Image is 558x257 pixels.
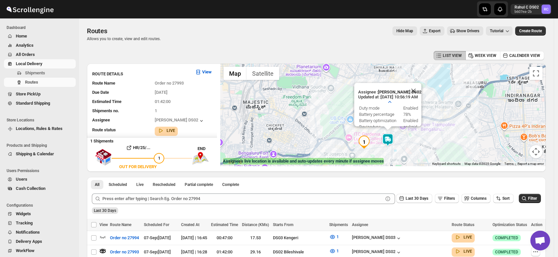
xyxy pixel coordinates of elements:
div: Open chat [530,231,550,250]
span: LIST VIEW [443,53,462,58]
button: Create Route [515,26,546,36]
span: Distance (KMs) [242,222,269,227]
span: Export [429,28,440,34]
span: Shipping & Calendar [16,151,54,156]
span: 07-Sep | [DATE] [144,235,171,240]
span: 01:42:00 [155,99,171,104]
a: Terms (opens in new tab) [504,162,514,166]
p: Rahul C DS02 [515,5,539,10]
span: Columns [471,196,487,201]
button: LIVE [454,248,472,255]
button: Show Drivers [447,26,483,36]
button: Analytics [4,41,76,50]
div: END [198,145,217,152]
div: OUT FOR DELIVERY [119,164,157,170]
span: Route Status [452,222,474,227]
span: 1 [336,234,339,239]
div: [DATE] | 16:28 [181,249,207,255]
span: View [99,222,108,227]
span: Created At [181,222,199,227]
button: User menu [511,4,551,14]
span: COMPLETED [495,235,518,241]
span: Rahul C DS02 [542,5,551,14]
span: Order no 27993 [155,81,184,86]
span: Order no 27993 [110,249,139,255]
span: Notifications [16,230,40,235]
span: Last 30 Days [94,208,116,213]
a: Open this area in Google Maps (opens a new window) [222,158,244,166]
button: LIST VIEW [434,51,466,60]
span: Last 30 Days [406,196,428,201]
img: ScrollEngine [5,1,55,17]
p: Allows you to create, view and edit routes. [87,36,161,41]
button: Delivery Apps [4,237,76,246]
p: Assignee : [358,90,421,94]
span: 1 [155,108,157,113]
span: Standard Shipping [16,101,50,106]
span: COMPLETED [495,249,518,255]
span: Local Delivery [16,61,42,66]
a: Report a map error [518,162,544,166]
button: Toggle fullscreen view [529,67,543,80]
text: RC [544,7,548,12]
span: Shipments [329,222,348,227]
div: 00:47:00 [211,235,238,241]
span: android [403,124,417,129]
button: Routes [4,78,76,87]
button: Last 30 Days [396,194,432,203]
span: Home [16,34,27,39]
button: HR/25/... [112,142,164,153]
button: [PERSON_NAME] DS03 [352,235,402,242]
img: shop.svg [95,144,112,170]
div: 1 [358,136,371,149]
span: Routes [87,27,107,35]
span: Shipments [25,70,45,75]
input: Press enter after typing | Search Eg. Order no 27994 [102,193,383,204]
b: View [202,69,212,74]
span: CALENDER VIEW [509,53,540,58]
button: WEEK VIEW [465,51,500,60]
button: LIVE [157,127,175,134]
button: Locations, Rules & Rates [4,124,76,133]
button: Export [420,26,444,36]
span: Assignee [92,117,110,122]
span: Optimization Status [492,222,527,227]
span: 78% [403,112,411,117]
button: Filters [435,194,459,203]
b: [PERSON_NAME] DS02 [378,90,421,94]
b: 1 Shipments [87,135,114,143]
button: Columns [462,194,491,203]
button: Shipping & Calendar [4,149,76,159]
button: CALENDER VIEW [500,51,544,60]
b: LIVE [167,128,175,133]
button: Map action label [392,26,417,36]
button: Home [4,32,76,41]
span: Action [531,222,543,227]
span: All Orders [16,52,35,57]
span: Scheduled [109,182,127,187]
button: Tracking [4,218,76,228]
button: View [191,67,216,77]
span: 1 [158,156,160,161]
span: Dashboard [7,25,76,30]
button: All routes [91,180,103,189]
button: Map camera controls [529,145,543,158]
span: Partial complete [185,182,213,187]
p: Updated at : [DATE] 10:56:19 AM [358,94,421,99]
p: b607ea-2b [515,10,539,14]
div: 29.16 [242,249,269,255]
span: Users Permissions [7,168,76,173]
button: Users [4,175,76,184]
span: Route Name [110,222,131,227]
div: DS03 Kengeri [273,235,325,241]
button: Shipments [4,68,76,78]
button: [PERSON_NAME] DS02 [352,249,402,256]
span: Enabled [403,106,418,111]
button: [PERSON_NAME] DS02 [155,117,205,124]
button: Order no 27994 [106,233,143,243]
span: Cash Collection [16,186,45,191]
button: Cash Collection [4,184,76,193]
